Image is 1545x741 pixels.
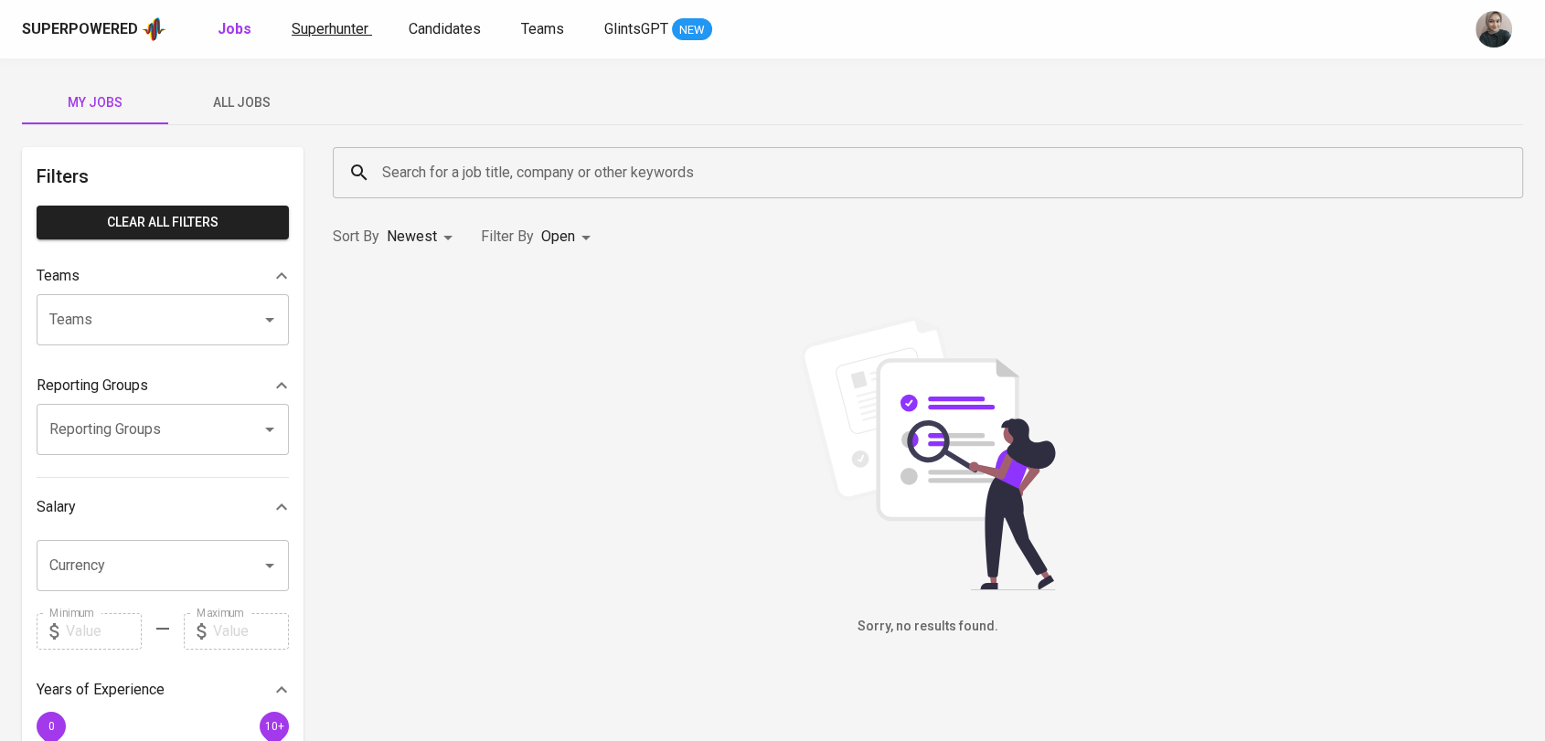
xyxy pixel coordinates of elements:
h6: Filters [37,162,289,191]
span: Superhunter [292,20,368,37]
input: Value [66,613,142,650]
div: Teams [37,258,289,294]
span: Candidates [409,20,481,37]
span: 10+ [264,719,283,732]
span: NEW [672,21,712,39]
a: Superpoweredapp logo [22,16,166,43]
div: Years of Experience [37,672,289,708]
img: app logo [142,16,166,43]
button: Open [257,307,282,333]
span: GlintsGPT [604,20,668,37]
p: Newest [387,226,437,248]
p: Reporting Groups [37,375,148,397]
button: Clear All filters [37,206,289,239]
h6: Sorry, no results found. [333,617,1523,637]
div: Open [541,220,597,254]
p: Years of Experience [37,679,165,701]
span: Open [541,228,575,245]
b: Jobs [218,20,251,37]
img: file_searching.svg [791,316,1065,590]
img: rani.kulsum@glints.com [1476,11,1512,48]
span: 0 [48,719,54,732]
span: Teams [521,20,564,37]
button: Open [257,553,282,578]
a: GlintsGPT NEW [604,18,712,41]
div: Newest [387,220,459,254]
div: Salary [37,489,289,525]
a: Jobs [218,18,255,41]
p: Sort By [333,226,379,248]
span: All Jobs [179,91,304,114]
div: Superpowered [22,19,138,40]
div: Reporting Groups [37,367,289,404]
p: Filter By [481,226,534,248]
a: Candidates [409,18,485,41]
input: Value [213,613,289,650]
button: Open [257,417,282,442]
a: Superhunter [292,18,372,41]
span: Clear All filters [51,211,274,234]
a: Teams [521,18,568,41]
p: Teams [37,265,80,287]
p: Salary [37,496,76,518]
span: My Jobs [33,91,157,114]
